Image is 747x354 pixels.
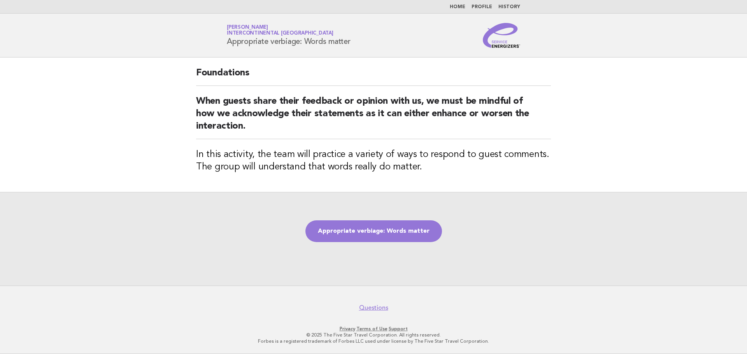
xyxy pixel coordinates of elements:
[483,23,520,48] img: Service Energizers
[305,220,442,242] a: Appropriate verbiage: Words matter
[227,31,333,36] span: InterContinental [GEOGRAPHIC_DATA]
[135,332,612,338] p: © 2025 The Five Star Travel Corporation. All rights reserved.
[196,67,551,86] h2: Foundations
[389,326,408,331] a: Support
[196,95,551,139] h2: When guests share their feedback or opinion with us, we must be mindful of how we acknowledge the...
[196,148,551,173] h3: In this activity, the team will practice a variety of ways to respond to guest comments. The grou...
[227,25,351,45] h1: Appropriate verbiage: Words matter
[227,25,333,36] a: [PERSON_NAME]InterContinental [GEOGRAPHIC_DATA]
[498,5,520,9] a: History
[450,5,465,9] a: Home
[356,326,388,331] a: Terms of Use
[135,338,612,344] p: Forbes is a registered trademark of Forbes LLC used under license by The Five Star Travel Corpora...
[472,5,492,9] a: Profile
[340,326,355,331] a: Privacy
[359,304,388,312] a: Questions
[135,326,612,332] p: · ·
